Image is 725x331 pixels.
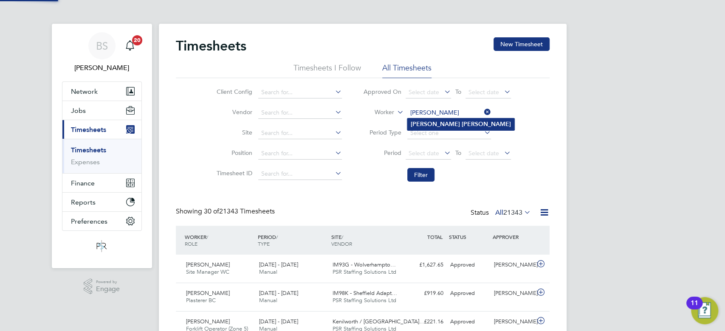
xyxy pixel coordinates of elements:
[259,261,298,268] span: [DATE] - [DATE]
[333,289,397,297] span: IM98K - Sheffield Adapt…
[94,239,109,253] img: psrsolutions-logo-retina.png
[331,240,352,247] span: VENDOR
[96,286,120,293] span: Engage
[363,88,401,95] label: Approved On
[407,127,491,139] input: Select one
[341,233,343,240] span: /
[691,303,698,314] div: 11
[214,149,252,157] label: Position
[214,169,252,177] label: Timesheet ID
[186,297,216,304] span: Plasterer BC
[447,258,491,272] div: Approved
[447,315,491,329] div: Approved
[186,268,229,275] span: Site Manager WC
[409,149,439,157] span: Select date
[71,179,95,187] span: Finance
[403,315,447,329] div: £221.16
[259,268,277,275] span: Manual
[333,268,396,275] span: PSR Staffing Solutions Ltd
[495,208,531,217] label: All
[403,286,447,300] div: £919.60
[186,318,230,325] span: [PERSON_NAME]
[96,40,108,51] span: BS
[293,63,361,78] li: Timesheets I Follow
[409,88,439,96] span: Select date
[62,139,141,173] div: Timesheets
[71,126,106,134] span: Timesheets
[71,87,98,95] span: Network
[333,261,396,268] span: IM93G - Wolverhampto…
[258,168,342,180] input: Search for...
[276,233,278,240] span: /
[62,174,141,192] button: Finance
[62,212,141,230] button: Preferences
[121,32,138,59] a: 20
[333,318,425,325] span: Kenilworth / [GEOGRAPHIC_DATA]…
[453,147,464,158] span: To
[403,258,447,272] div: £1,627.65
[259,297,277,304] span: Manual
[356,108,394,117] label: Worker
[96,278,120,286] span: Powered by
[258,127,342,139] input: Search for...
[427,233,443,240] span: TOTAL
[491,258,535,272] div: [PERSON_NAME]
[256,229,329,251] div: PERIOD
[453,86,464,97] span: To
[258,148,342,160] input: Search for...
[329,229,403,251] div: SITE
[71,158,100,166] a: Expenses
[183,229,256,251] div: WORKER
[503,208,522,217] span: 21343
[176,207,276,216] div: Showing
[62,82,141,101] button: Network
[407,168,434,182] button: Filter
[382,63,432,78] li: All Timesheets
[62,101,141,120] button: Jobs
[52,24,152,268] nav: Main navigation
[259,318,298,325] span: [DATE] - [DATE]
[447,286,491,300] div: Approved
[491,315,535,329] div: [PERSON_NAME]
[471,207,533,219] div: Status
[62,239,142,253] a: Go to home page
[132,35,142,45] span: 20
[62,120,141,139] button: Timesheets
[411,121,460,128] b: [PERSON_NAME]
[491,229,535,244] div: APPROVER
[71,146,106,154] a: Timesheets
[407,107,491,119] input: Search for...
[691,297,718,324] button: Open Resource Center, 11 new notifications
[214,108,252,116] label: Vendor
[258,107,342,119] input: Search for...
[176,37,246,54] h2: Timesheets
[204,207,275,216] span: 21343 Timesheets
[468,149,499,157] span: Select date
[214,129,252,136] label: Site
[71,107,86,115] span: Jobs
[204,207,219,216] span: 30 of
[258,240,270,247] span: TYPE
[259,289,298,297] span: [DATE] - [DATE]
[186,261,230,268] span: [PERSON_NAME]
[462,121,511,128] b: [PERSON_NAME]
[258,87,342,98] input: Search for...
[206,233,208,240] span: /
[363,129,401,136] label: Period Type
[494,37,550,51] button: New Timesheet
[447,229,491,244] div: STATUS
[71,198,96,206] span: Reports
[186,289,230,297] span: [PERSON_NAME]
[491,286,535,300] div: [PERSON_NAME]
[333,297,396,304] span: PSR Staffing Solutions Ltd
[71,217,107,225] span: Preferences
[214,88,252,95] label: Client Config
[62,193,141,211] button: Reports
[185,240,197,247] span: ROLE
[468,88,499,96] span: Select date
[363,149,401,157] label: Period
[62,32,142,73] a: BS[PERSON_NAME]
[84,278,120,295] a: Powered byEngage
[62,63,142,73] span: Beth Seddon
